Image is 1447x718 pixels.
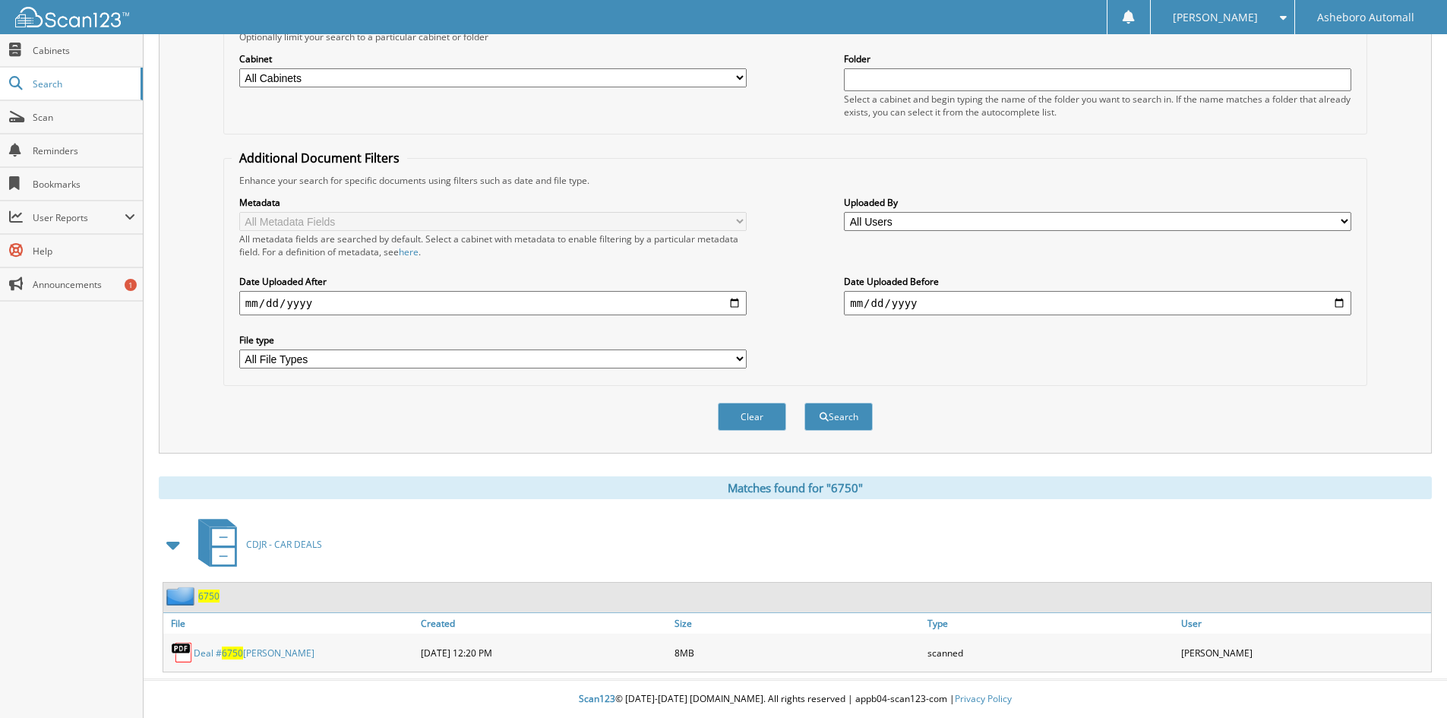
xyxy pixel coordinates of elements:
div: Matches found for "6750" [159,476,1432,499]
legend: Additional Document Filters [232,150,407,166]
span: User Reports [33,211,125,224]
a: Privacy Policy [955,692,1012,705]
span: Announcements [33,278,135,291]
img: folder2.png [166,587,198,606]
a: Size [671,613,924,634]
span: Reminders [33,144,135,157]
span: Bookmarks [33,178,135,191]
div: scanned [924,637,1177,668]
span: Help [33,245,135,258]
span: Search [33,77,133,90]
a: Created [417,613,671,634]
div: © [DATE]-[DATE] [DOMAIN_NAME]. All rights reserved | appb04-scan123-com | [144,681,1447,718]
a: here [399,245,419,258]
a: CDJR - CAR DEALS [189,514,322,574]
a: File [163,613,417,634]
div: Enhance your search for specific documents using filters such as date and file type. [232,174,1359,187]
div: Select a cabinet and begin typing the name of the folder you want to search in. If the name match... [844,93,1351,119]
input: end [844,291,1351,315]
a: 6750 [198,590,220,603]
img: PDF.png [171,641,194,664]
label: Date Uploaded After [239,275,747,288]
label: Date Uploaded Before [844,275,1351,288]
a: Deal #6750[PERSON_NAME] [194,647,314,659]
span: 6750 [222,647,243,659]
label: Metadata [239,196,747,209]
span: Cabinets [33,44,135,57]
a: User [1177,613,1431,634]
button: Search [804,403,873,431]
input: start [239,291,747,315]
label: Cabinet [239,52,747,65]
span: Asheboro Automall [1317,13,1414,22]
button: Clear [718,403,786,431]
span: CDJR - CAR DEALS [246,538,322,551]
span: [PERSON_NAME] [1173,13,1258,22]
div: [DATE] 12:20 PM [417,637,671,668]
div: All metadata fields are searched by default. Select a cabinet with metadata to enable filtering b... [239,232,747,258]
div: [PERSON_NAME] [1177,637,1431,668]
div: Optionally limit your search to a particular cabinet or folder [232,30,1359,43]
img: scan123-logo-white.svg [15,7,129,27]
label: File type [239,334,747,346]
a: Type [924,613,1177,634]
div: 1 [125,279,137,291]
label: Uploaded By [844,196,1351,209]
label: Folder [844,52,1351,65]
span: Scan [33,111,135,124]
span: Scan123 [579,692,615,705]
div: 8MB [671,637,924,668]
